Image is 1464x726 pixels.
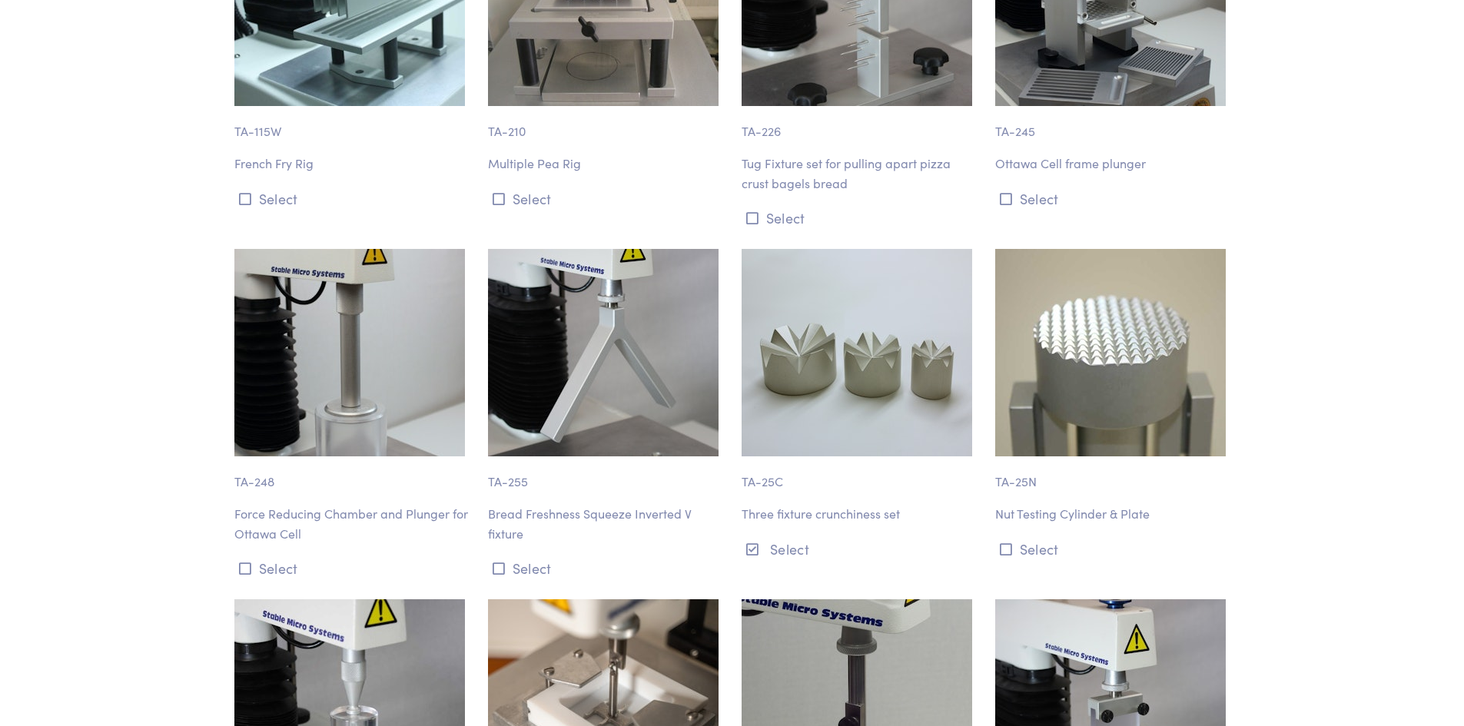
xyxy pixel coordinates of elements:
[488,504,723,543] p: Bread Freshness Squeeze Inverted V fixture
[488,106,723,141] p: TA-210
[742,456,977,492] p: TA-25C
[995,154,1230,174] p: Ottawa Cell frame plunger
[742,504,977,524] p: Three fixture crunchiness set
[488,555,723,581] button: Select
[995,106,1230,141] p: TA-245
[995,536,1230,562] button: Select
[995,504,1230,524] p: Nut Testing Cylinder & Plate
[234,504,470,543] p: Force Reducing Chamber and Plunger for Ottawa Cell
[234,154,470,174] p: French Fry Rig
[742,106,977,141] p: TA-226
[488,456,723,492] p: TA-255
[742,249,972,456] img: ta-25c_5752-2.jpg
[234,456,470,492] p: TA-248
[488,154,723,174] p: Multiple Pea Rig
[995,456,1230,492] p: TA-25N
[742,205,977,230] button: Select
[488,186,723,211] button: Select
[488,249,719,456] img: ta-255_bread-squeeze-fixture.jpg
[995,249,1226,456] img: food-ta_25n-nut-testing-cylinder-and-plate.jpg
[742,536,977,562] button: Select
[234,555,470,581] button: Select
[995,186,1230,211] button: Select
[234,249,465,456] img: ta-248_ottawa-force-reducing-chamber.jpg
[742,154,977,193] p: Tug Fixture set for pulling apart pizza crust bagels bread
[234,106,470,141] p: TA-115W
[234,186,470,211] button: Select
